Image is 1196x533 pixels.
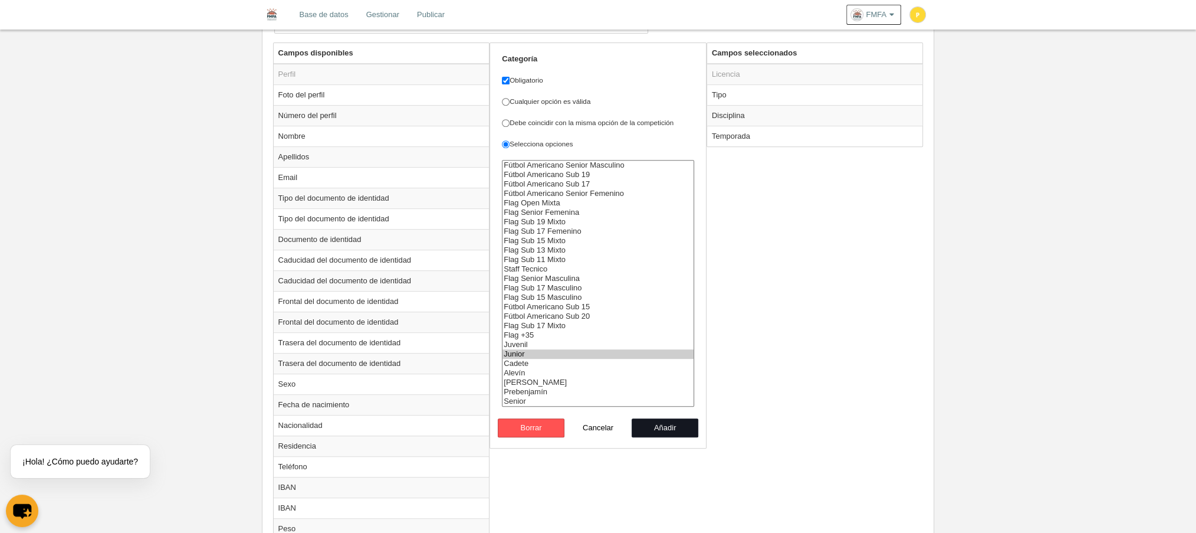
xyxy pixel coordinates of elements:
td: Tipo [707,84,923,105]
td: Tipo del documento de identidad [274,208,489,229]
option: Junior [502,349,694,359]
option: Juvenil [502,340,694,349]
label: Selecciona opciones [502,139,694,149]
td: Frontal del documento de identidad [274,291,489,312]
option: Cadete [502,359,694,368]
option: Prebenjamín [502,387,694,397]
td: Perfil [274,64,489,85]
option: Staff Tecnico [502,264,694,274]
img: FMFA [262,7,281,21]
div: ¡Hola! ¿Cómo puedo ayudarte? [11,445,150,478]
option: Flag Sub 17 Femenino [502,227,694,236]
button: Borrar [498,418,565,437]
td: Teléfono [274,456,489,477]
option: Fútbol Americano Senior Masculino [502,161,694,170]
option: Flag Sub 11 Mixto [502,255,694,264]
td: Tipo del documento de identidad [274,188,489,208]
td: Número del perfil [274,105,489,126]
td: IBAN [274,477,489,498]
input: Debe coincidir con la misma opción de la competición [502,119,510,127]
option: Fútbol Americano Sub 17 [502,179,694,189]
td: Trasera del documento de identidad [274,353,489,374]
td: Licencia [707,64,923,85]
label: Debe coincidir con la misma opción de la competición [502,117,694,128]
td: Nacionalidad [274,415,489,436]
input: Obligatorio [502,77,510,84]
th: Campos seleccionados [707,43,923,64]
option: Flag Open Mixta [502,198,694,208]
button: chat-button [6,495,38,527]
option: Alevín [502,368,694,378]
option: Flag Sub 19 Mixto [502,217,694,227]
option: Fútbol Americano Senior Femenino [502,189,694,198]
td: Temporada [707,126,923,146]
input: Selecciona opciones [502,140,510,148]
td: IBAN [274,498,489,518]
input: Cualquier opción es válida [502,98,510,106]
td: Foto del perfil [274,84,489,105]
button: Añadir [632,418,699,437]
td: Disciplina [707,105,923,126]
option: Fútbol Americano Sub 15 [502,302,694,312]
td: Nombre [274,126,489,146]
a: FMFA [846,5,901,25]
option: Senior [502,397,694,406]
option: Flag Sub 13 Mixto [502,246,694,255]
td: Caducidad del documento de identidad [274,250,489,270]
option: Flag Sub 15 Mixto [502,236,694,246]
td: Sexo [274,374,489,394]
strong: Categoría [502,54,537,63]
button: Cancelar [564,418,632,437]
label: Obligatorio [502,75,694,86]
th: Campos disponibles [274,43,489,64]
option: Fútbol Americano Sub 19 [502,170,694,179]
option: Fútbol Americano Sub 20 [502,312,694,321]
td: Residencia [274,436,489,456]
td: Caducidad del documento de identidad [274,270,489,291]
option: Benjamín [502,378,694,387]
td: Trasera del documento de identidad [274,332,489,353]
img: OaSyhHG2e8IO.30x30.jpg [851,9,863,21]
span: FMFA [866,9,886,21]
td: Apellidos [274,146,489,167]
td: Email [274,167,489,188]
img: c2l6ZT0zMHgzMCZmcz05JnRleHQ9UCZiZz1mZGQ4MzU%3D.png [910,7,925,22]
td: Documento de identidad [274,229,489,250]
option: Flag Sub 15 Masculino [502,293,694,302]
td: Fecha de nacimiento [274,394,489,415]
option: Flag Senior Masculina [502,274,694,283]
td: Frontal del documento de identidad [274,312,489,332]
label: Cualquier opción es válida [502,96,694,107]
option: Flag Senior Femenina [502,208,694,217]
option: Flag Sub 17 Mixto [502,321,694,331]
option: Flag Sub 17 Masculino [502,283,694,293]
option: Flag +35 [502,331,694,340]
